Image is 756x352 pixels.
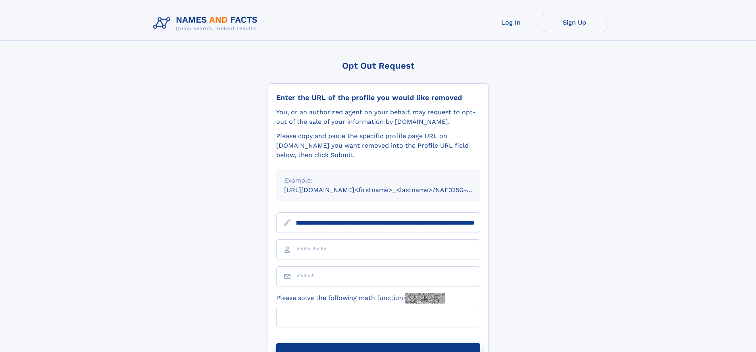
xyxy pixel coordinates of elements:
[276,108,480,127] div: You, or an authorized agent on your behalf, may request to opt-out of the sale of your informatio...
[276,93,480,102] div: Enter the URL of the profile you would like removed
[284,176,472,185] div: Example:
[543,13,606,32] a: Sign Up
[284,186,495,194] small: [URL][DOMAIN_NAME]<firstname>_<lastname>/NAF325G-xxxxxxxx
[150,13,264,34] img: Logo Names and Facts
[268,61,489,71] div: Opt Out Request
[276,131,480,160] div: Please copy and paste the specific profile page URL on [DOMAIN_NAME] you want removed into the Pr...
[479,13,543,32] a: Log In
[276,293,445,304] label: Please solve the following math function:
